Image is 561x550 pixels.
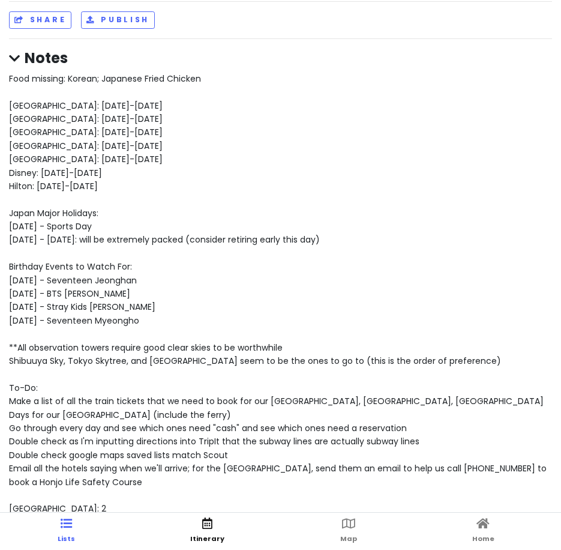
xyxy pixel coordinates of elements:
[190,534,224,543] span: Itinerary
[340,513,357,550] a: Map
[58,513,75,550] a: Lists
[81,11,155,29] button: Publish
[472,534,494,543] span: Home
[340,534,357,543] span: Map
[9,11,71,29] button: Share
[9,49,552,67] h4: Notes
[190,513,224,550] a: Itinerary
[58,534,75,543] span: Lists
[472,513,494,550] a: Home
